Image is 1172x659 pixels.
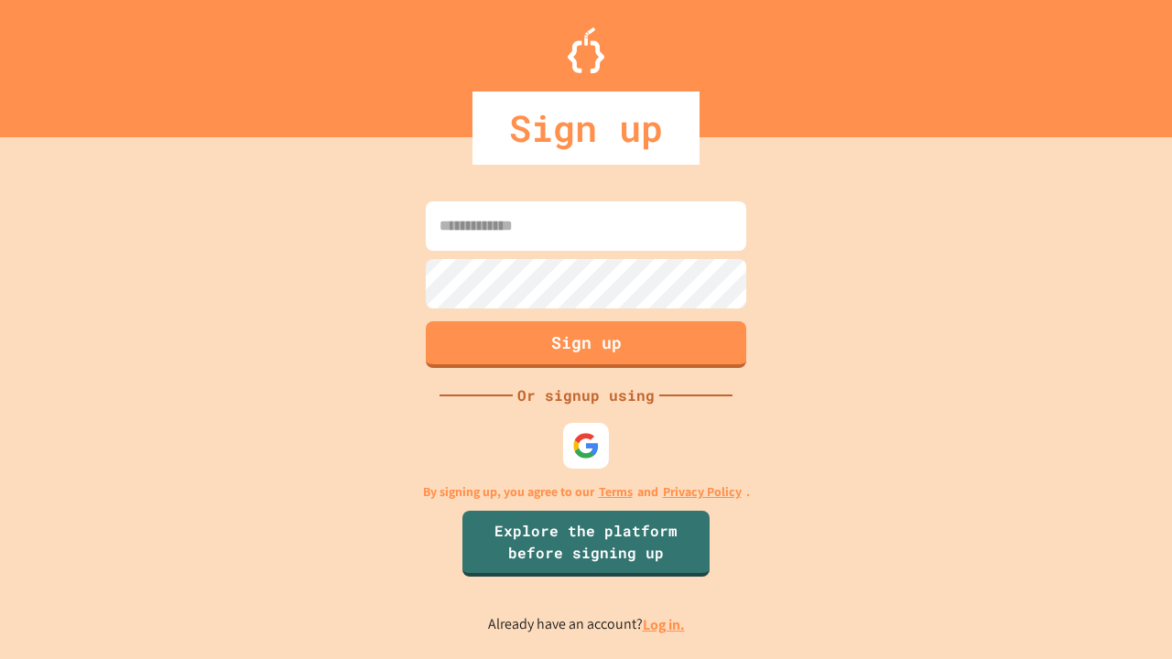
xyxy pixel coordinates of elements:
[462,511,710,577] a: Explore the platform before signing up
[643,615,685,634] a: Log in.
[472,92,700,165] div: Sign up
[426,321,746,368] button: Sign up
[513,384,659,406] div: Or signup using
[572,432,600,459] img: google-icon.svg
[423,482,750,502] p: By signing up, you agree to our and .
[568,27,604,73] img: Logo.svg
[488,613,685,636] p: Already have an account?
[599,482,633,502] a: Terms
[663,482,742,502] a: Privacy Policy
